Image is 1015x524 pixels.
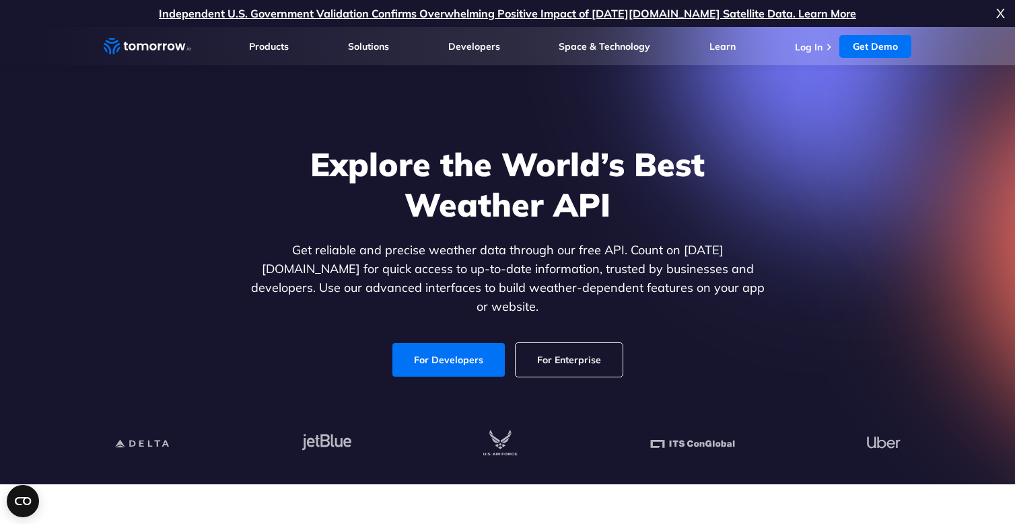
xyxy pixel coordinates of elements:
[795,41,823,53] a: Log In
[348,40,389,52] a: Solutions
[248,144,767,225] h1: Explore the World’s Best Weather API
[448,40,500,52] a: Developers
[839,35,911,58] a: Get Demo
[248,241,767,316] p: Get reliable and precise weather data through our free API. Count on [DATE][DOMAIN_NAME] for quic...
[709,40,736,52] a: Learn
[104,36,191,57] a: Home link
[7,485,39,517] button: Open CMP widget
[392,343,505,377] a: For Developers
[516,343,623,377] a: For Enterprise
[249,40,289,52] a: Products
[559,40,650,52] a: Space & Technology
[159,7,856,20] a: Independent U.S. Government Validation Confirms Overwhelming Positive Impact of [DATE][DOMAIN_NAM...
